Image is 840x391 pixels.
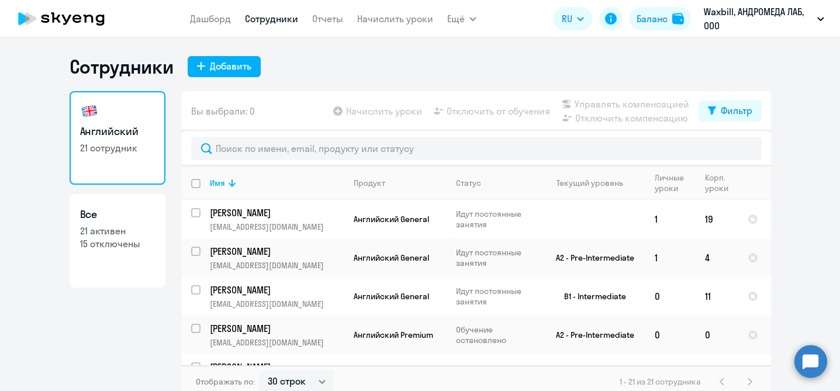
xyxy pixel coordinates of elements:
a: Начислить уроки [357,13,433,25]
a: Сотрудники [245,13,298,25]
h1: Сотрудники [70,55,174,78]
a: [PERSON_NAME] [210,245,344,258]
span: Английский General [354,214,429,224]
p: Waxbill, АНДРОМЕДА ЛАБ, ООО [704,5,813,33]
div: Текущий уровень [546,178,645,188]
a: [PERSON_NAME] [210,322,344,335]
td: A2 - Pre-Intermediate [537,238,645,277]
span: RU [562,12,572,26]
td: 1 [645,200,696,238]
div: Баланс [637,12,668,26]
td: 0 [696,316,738,354]
span: Отображать по: [196,376,255,387]
td: 19 [696,200,738,238]
div: Добавить [210,59,251,73]
td: 0 [645,316,696,354]
p: [EMAIL_ADDRESS][DOMAIN_NAME] [210,222,344,232]
div: Фильтр [721,103,752,117]
img: english [80,102,99,120]
button: Ещё [447,7,476,30]
div: Имя [210,178,225,188]
button: RU [554,7,592,30]
p: [PERSON_NAME] [210,283,342,296]
button: Балансbalance [630,7,691,30]
td: 1 [645,238,696,277]
p: Обучение остановлено [456,324,536,345]
div: Имя [210,178,344,188]
a: Английский21 сотрудник [70,91,165,185]
span: Ещё [447,12,465,26]
p: 15 отключены [80,237,155,250]
p: [EMAIL_ADDRESS][DOMAIN_NAME] [210,337,344,348]
p: [EMAIL_ADDRESS][DOMAIN_NAME] [210,260,344,271]
p: 21 активен [80,224,155,237]
a: [PERSON_NAME] [210,361,344,373]
button: Добавить [188,56,261,77]
div: Продукт [354,178,385,188]
p: [PERSON_NAME] [210,245,342,258]
input: Поиск по имени, email, продукту или статусу [191,137,762,160]
a: [PERSON_NAME] [210,206,344,219]
a: [PERSON_NAME] [210,283,344,296]
p: [EMAIL_ADDRESS][DOMAIN_NAME] [210,299,344,309]
p: Идут постоянные занятия [456,286,536,307]
button: Фильтр [699,101,762,122]
td: A2 - Pre-Intermediate [537,316,645,354]
td: 4 [696,238,738,277]
span: Английский General [354,252,429,263]
div: Статус [456,178,481,188]
span: Английский General [354,291,429,302]
td: B1 - Intermediate [537,277,645,316]
a: Дашборд [190,13,231,25]
p: 21 сотрудник [80,141,155,154]
span: Английский Premium [354,330,433,340]
button: Waxbill, АНДРОМЕДА ЛАБ, ООО [698,5,830,33]
p: [PERSON_NAME] [210,322,342,335]
h3: Английский [80,124,155,139]
td: 11 [696,277,738,316]
div: Личные уроки [655,172,695,193]
p: [PERSON_NAME] [210,361,342,373]
div: Корп. уроки [705,172,738,193]
a: Все21 активен15 отключены [70,194,165,288]
p: Идут постоянные занятия [456,209,536,230]
h3: Все [80,207,155,222]
img: balance [672,13,684,25]
p: Идут постоянные занятия [456,247,536,268]
div: Текущий уровень [556,178,623,188]
p: [PERSON_NAME] [210,206,342,219]
span: Вы выбрали: 0 [191,104,255,118]
td: 0 [645,277,696,316]
a: Отчеты [312,13,343,25]
span: 1 - 21 из 21 сотрудника [620,376,701,387]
